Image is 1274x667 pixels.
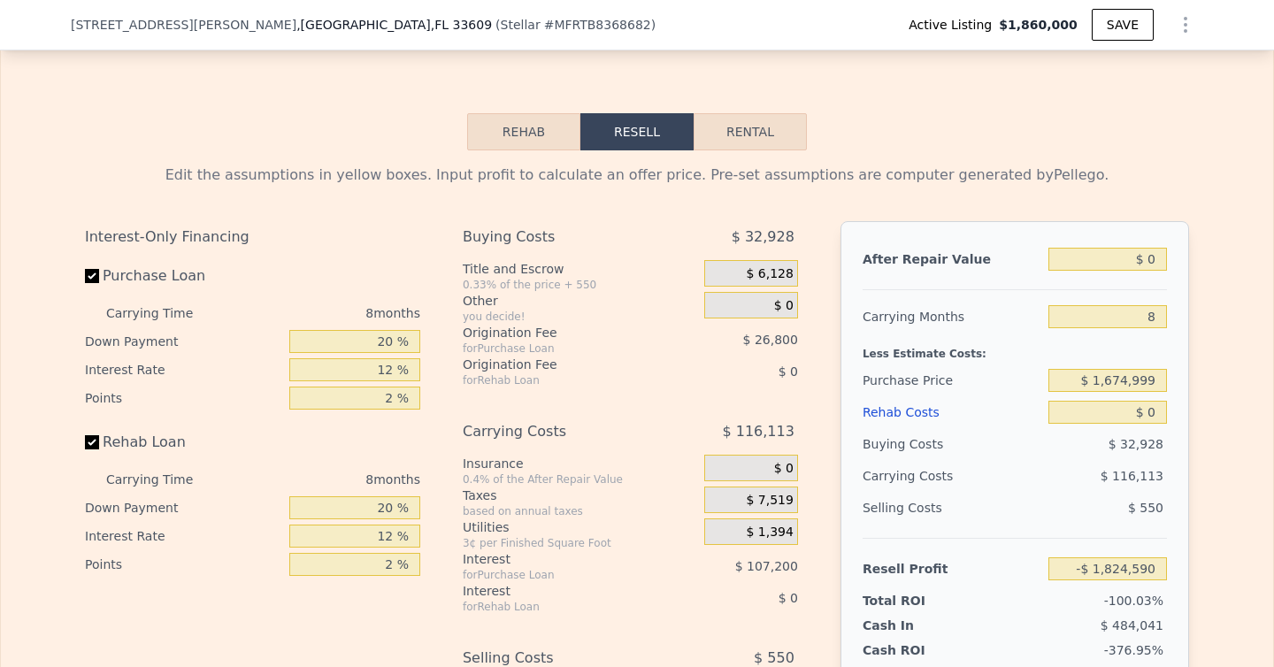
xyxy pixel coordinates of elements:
[774,461,794,477] span: $ 0
[85,356,282,384] div: Interest Rate
[85,221,420,253] div: Interest-Only Financing
[779,591,798,605] span: $ 0
[863,492,1041,524] div: Selling Costs
[71,16,296,34] span: [STREET_ADDRESS][PERSON_NAME]
[463,568,660,582] div: for Purchase Loan
[722,416,794,448] span: $ 116,113
[463,518,697,536] div: Utilities
[85,384,282,412] div: Points
[863,428,1041,460] div: Buying Costs
[495,16,656,34] div: ( )
[863,396,1041,428] div: Rehab Costs
[85,426,282,458] label: Rehab Loan
[746,525,793,540] span: $ 1,394
[1128,501,1163,515] span: $ 550
[463,260,697,278] div: Title and Escrow
[1101,469,1163,483] span: $ 116,113
[85,260,282,292] label: Purchase Loan
[463,324,660,341] div: Origination Fee
[1101,618,1163,632] span: $ 484,041
[463,278,697,292] div: 0.33% of the price + 550
[863,301,1041,333] div: Carrying Months
[863,617,973,634] div: Cash In
[909,16,999,34] span: Active Listing
[746,266,793,282] span: $ 6,128
[1104,643,1163,657] span: -376.95%
[863,243,1041,275] div: After Repair Value
[431,18,492,32] span: , FL 33609
[106,465,221,494] div: Carrying Time
[544,18,651,32] span: # MFRTB8368682
[863,364,1041,396] div: Purchase Price
[779,364,798,379] span: $ 0
[85,165,1189,186] div: Edit the assumptions in yellow boxes. Input profit to calculate an offer price. Pre-set assumptio...
[463,416,660,448] div: Carrying Costs
[463,600,660,614] div: for Rehab Loan
[863,553,1041,585] div: Resell Profit
[863,592,973,609] div: Total ROI
[694,113,807,150] button: Rental
[732,221,794,253] span: $ 32,928
[463,536,697,550] div: 3¢ per Finished Square Foot
[1168,7,1203,42] button: Show Options
[1092,9,1154,41] button: SAVE
[463,472,697,487] div: 0.4% of the After Repair Value
[463,487,697,504] div: Taxes
[463,504,697,518] div: based on annual taxes
[746,493,793,509] span: $ 7,519
[85,327,282,356] div: Down Payment
[463,550,660,568] div: Interest
[463,221,660,253] div: Buying Costs
[85,522,282,550] div: Interest Rate
[463,310,697,324] div: you decide!
[863,333,1167,364] div: Less Estimate Costs:
[85,435,99,449] input: Rehab Loan
[463,455,697,472] div: Insurance
[501,18,541,32] span: Stellar
[863,641,990,659] div: Cash ROI
[296,16,492,34] span: , [GEOGRAPHIC_DATA]
[743,333,798,347] span: $ 26,800
[463,356,660,373] div: Origination Fee
[85,494,282,522] div: Down Payment
[999,16,1078,34] span: $1,860,000
[735,559,798,573] span: $ 107,200
[463,341,660,356] div: for Purchase Loan
[85,550,282,579] div: Points
[467,113,580,150] button: Rehab
[863,460,973,492] div: Carrying Costs
[774,298,794,314] span: $ 0
[463,292,697,310] div: Other
[580,113,694,150] button: Resell
[228,299,420,327] div: 8 months
[228,465,420,494] div: 8 months
[463,582,660,600] div: Interest
[1104,594,1163,608] span: -100.03%
[106,299,221,327] div: Carrying Time
[1109,437,1163,451] span: $ 32,928
[463,373,660,387] div: for Rehab Loan
[85,269,99,283] input: Purchase Loan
